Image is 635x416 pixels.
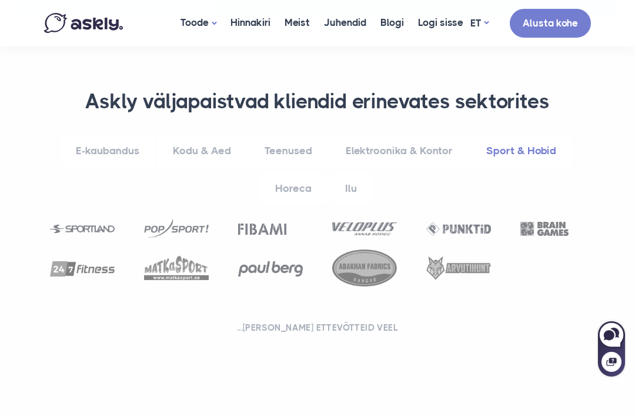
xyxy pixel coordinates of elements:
[330,135,468,167] a: Elektroonika & Kontor
[249,135,327,167] a: Teenused
[50,225,115,233] img: Sportland
[426,256,491,280] img: Arvutihunt
[426,222,491,236] img: Punktid
[61,135,155,167] a: E-kaubandus
[144,218,209,238] img: PopSport
[520,222,569,236] img: Brain games
[144,256,209,280] img: Matkaspot
[597,319,626,378] iframe: Askly chat
[238,261,303,276] img: PaulBerg
[44,89,591,114] h3: Askly väljapaistvad kliendid erinevates sektorites
[50,261,115,277] img: 24/7 Fitness
[332,249,397,287] img: Abakhan
[260,172,327,205] a: Horeca
[330,172,372,205] a: Ilu
[471,135,571,167] a: Sport & Hobid
[238,224,286,235] img: Fibami
[510,9,591,38] a: Alusta kohe
[44,13,123,33] img: Askly
[158,135,246,167] a: Kodu & Aed
[44,322,591,334] h2: ...[PERSON_NAME] ettevõtteid veel
[332,222,397,236] img: Veloplus
[470,15,489,32] a: ET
